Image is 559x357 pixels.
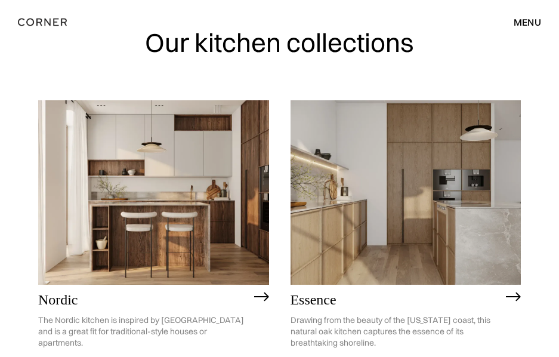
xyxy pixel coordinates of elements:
[291,292,501,307] h2: Essence
[291,307,501,356] p: Drawing from the beauty of the [US_STATE] coast, this natural oak kitchen captures the essence of...
[18,14,72,30] a: home
[514,17,541,27] div: menu
[38,292,248,307] h2: Nordic
[502,12,541,32] div: menu
[38,307,248,356] p: The Nordic kitchen is inspired by [GEOGRAPHIC_DATA] and is a great fit for traditional-style hous...
[145,29,414,57] h1: Our kitchen collections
